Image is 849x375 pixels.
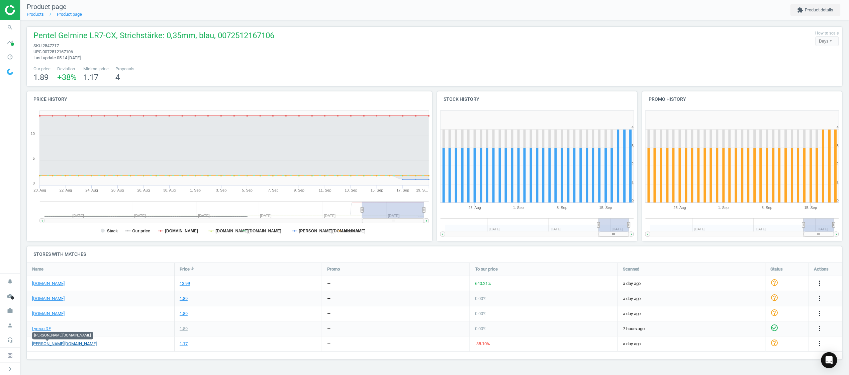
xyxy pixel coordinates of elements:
tspan: 11. Sep [319,188,332,192]
span: Proposals [115,66,134,72]
text: 2 [632,162,634,166]
img: ajHJNr6hYgQAAAAASUVORK5CYII= [5,5,53,15]
span: Price [180,266,190,272]
tspan: 17. Sep [397,188,409,192]
span: Pentel Gelmine LR7-CX, Strichstärke: 0,35mm, blau, 0072512167106 [33,30,274,43]
i: search [4,21,16,34]
i: help_outline [771,309,779,317]
span: 4 [115,73,120,82]
button: more_vert [816,279,824,288]
span: Deviation [57,66,77,72]
text: 10 [31,132,35,136]
i: help_outline [771,339,779,347]
span: 1.89 [33,73,49,82]
label: How to scale [816,30,839,36]
span: Minimal price [83,66,109,72]
a: Lyreco DE [32,326,51,332]
span: 0.00 % [475,311,486,316]
span: -38.10 % [475,341,490,346]
i: cloud_done [4,290,16,302]
div: 13.99 [180,281,190,287]
text: 0 [33,181,35,185]
text: 3 [632,144,634,148]
div: 1.17 [180,341,188,347]
i: extension [797,7,804,13]
i: person [4,319,16,332]
text: 2 [837,162,839,166]
text: 1 [632,180,634,184]
span: a day ago [623,296,760,302]
tspan: 5. Sep [242,188,253,192]
span: a day ago [623,281,760,287]
a: [PERSON_NAME][DOMAIN_NAME] [32,341,97,347]
i: more_vert [816,324,824,332]
span: +38 % [57,73,77,82]
span: sku : [33,43,42,48]
tspan: 7. Sep [268,188,279,192]
div: 1.89 [180,311,188,317]
tspan: 26. Aug [111,188,124,192]
i: more_vert [816,340,824,348]
i: check_circle_outline [771,324,779,332]
tspan: 30. Aug [163,188,176,192]
i: notifications [4,275,16,288]
a: [DOMAIN_NAME] [32,281,65,287]
tspan: 1. Sep [513,206,524,210]
img: wGWNvw8QSZomAAAAABJRU5ErkJggg== [7,69,13,75]
i: timeline [4,36,16,49]
tspan: 20. Aug [33,188,46,192]
tspan: 15. Sep [805,206,817,210]
div: — [327,281,331,287]
tspan: 19. S… [416,188,429,192]
span: 0.00 % [475,296,486,301]
tspan: 3. Sep [216,188,227,192]
i: more_vert [816,294,824,302]
tspan: 13. Sep [345,188,357,192]
div: — [327,341,331,347]
tspan: 25. Aug [674,206,686,210]
button: more_vert [816,340,824,348]
span: 0.00 % [475,326,486,331]
tspan: [DOMAIN_NAME] [215,229,249,233]
tspan: 24. Aug [85,188,98,192]
button: more_vert [816,324,824,333]
text: 0 [632,199,634,203]
a: Products [27,12,44,17]
tspan: median [344,229,358,233]
div: 1.89 [180,296,188,302]
div: [PERSON_NAME][DOMAIN_NAME] [32,332,93,339]
span: Scanned [623,266,640,272]
button: more_vert [816,294,824,303]
span: 7 hours ago [623,326,760,332]
span: 1.17 [83,73,98,82]
text: 0 [837,199,839,203]
a: Product page [57,12,82,17]
div: 1.89 [180,326,188,332]
span: Product page [27,3,67,11]
tspan: 9. Sep [294,188,304,192]
button: extensionProduct details [790,4,841,16]
button: more_vert [816,309,824,318]
span: Actions [814,266,829,272]
text: 1 [837,180,839,184]
text: 4 [837,125,839,129]
h4: Stores with matches [27,246,842,262]
div: — [327,326,331,332]
span: a day ago [623,311,760,317]
span: Our price [33,66,51,72]
h4: Price history [27,91,432,107]
tspan: 22. Aug [60,188,72,192]
div: — [327,296,331,302]
span: upc : [33,49,42,54]
tspan: 25. Aug [468,206,481,210]
a: [DOMAIN_NAME] [32,296,65,302]
text: 3 [837,144,839,148]
span: 0072512167106 [42,49,73,54]
h4: Stock history [437,91,637,107]
span: To our price [475,266,498,272]
i: more_vert [816,279,824,287]
tspan: Our price [132,229,150,233]
i: headset_mic [4,334,16,347]
div: Days [816,36,839,46]
i: arrow_downward [190,266,195,271]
